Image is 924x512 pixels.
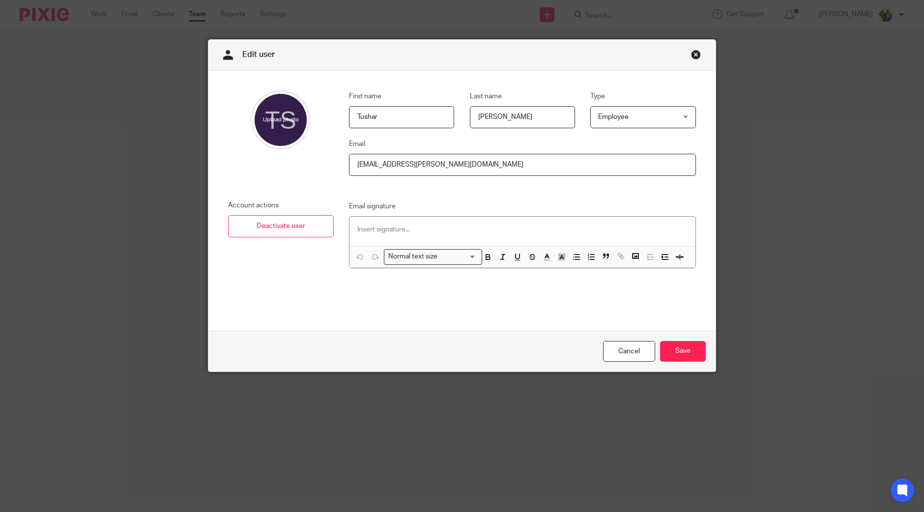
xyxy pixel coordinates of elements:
[349,139,365,149] label: Email
[590,91,605,101] label: Type
[470,91,502,101] label: Last name
[598,114,629,120] span: Employee
[660,341,706,362] input: Save
[441,252,476,262] input: Search for option
[349,91,381,101] label: First name
[242,51,275,58] span: Edit user
[603,341,655,362] a: Cancel
[384,249,482,264] div: Search for option
[349,201,396,211] label: Email signature
[228,200,334,210] p: Account actions
[228,215,334,237] a: Deactivate user
[691,50,701,63] a: Close this dialog window
[386,252,440,262] span: Normal text size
